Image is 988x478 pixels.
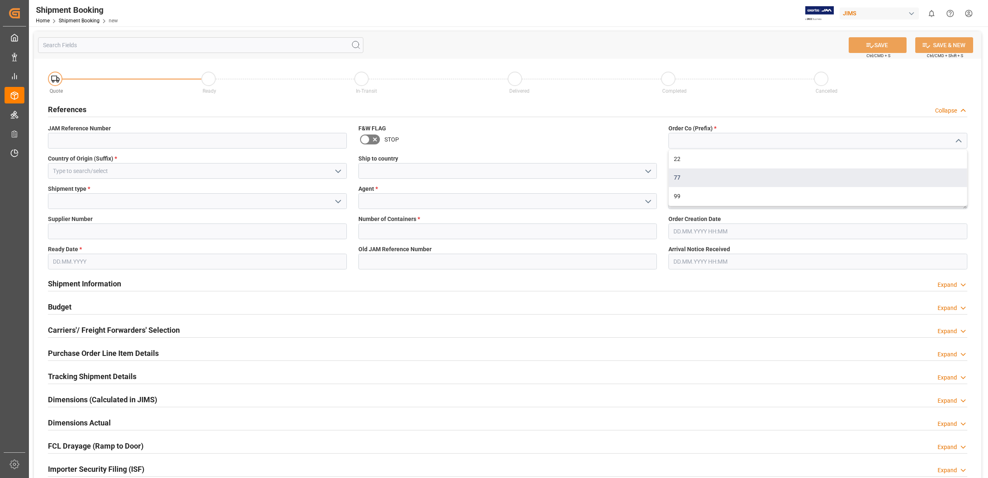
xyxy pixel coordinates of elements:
a: Shipment Booking [59,18,100,24]
h2: Shipment Information [48,278,121,289]
button: show 0 new notifications [922,4,941,23]
button: close menu [952,135,964,147]
span: Quote [50,88,63,94]
span: JAM Reference Number [48,124,111,133]
h2: Purchase Order Line Item Details [48,348,159,359]
h2: Importer Security Filing (ISF) [48,464,144,475]
h2: Tracking Shipment Details [48,371,136,382]
span: Order Creation Date [668,215,721,223]
h2: Budget [48,301,72,312]
div: 22 [669,150,967,168]
div: JIMS [840,7,919,19]
span: In-Transit [356,88,377,94]
a: Home [36,18,50,24]
div: Expand [938,420,957,428]
input: Type to search/select [48,163,347,179]
button: open menu [642,195,654,208]
button: SAVE & NEW [915,37,973,53]
span: Agent [358,185,378,193]
span: Completed [662,88,687,94]
input: DD.MM.YYYY HH:MM [668,223,967,239]
span: Ctrl/CMD + S [866,53,890,59]
div: Expand [938,396,957,405]
span: Supplier Number [48,215,93,223]
button: open menu [331,165,344,178]
span: Ready [203,88,216,94]
h2: References [48,104,86,115]
div: Expand [938,304,957,312]
div: Expand [938,350,957,359]
span: Ctrl/CMD + Shift + S [927,53,963,59]
h2: Carriers'/ Freight Forwarders' Selection [48,324,180,336]
img: Exertis%20JAM%20-%20Email%20Logo.jpg_1722504956.jpg [805,6,834,21]
h2: Dimensions Actual [48,417,111,428]
div: Collapse [935,106,957,115]
button: JIMS [840,5,922,21]
input: Search Fields [38,37,363,53]
div: Expand [938,443,957,452]
span: Ready Date [48,245,82,254]
span: F&W FLAG [358,124,386,133]
div: Expand [938,373,957,382]
input: DD.MM.YYYY HH:MM [668,254,967,269]
span: Old JAM Reference Number [358,245,432,254]
h2: Dimensions (Calculated in JIMS) [48,394,157,405]
span: STOP [384,135,399,144]
div: 99 [669,187,967,206]
span: Number of Containers [358,215,420,223]
h2: FCL Drayage (Ramp to Door) [48,440,143,452]
span: Ship to country [358,154,398,163]
button: Help Center [941,4,959,23]
span: Delivered [509,88,530,94]
button: SAVE [849,37,907,53]
span: Order Co (Prefix) [668,124,716,133]
input: DD.MM.YYYY [48,254,347,269]
span: Arrival Notice Received [668,245,730,254]
div: Expand [938,327,957,336]
div: Shipment Booking [36,4,118,16]
span: Shipment type [48,185,90,193]
span: Country of Origin (Suffix) [48,154,117,163]
div: 77 [669,168,967,187]
span: Cancelled [816,88,838,94]
div: Expand [938,281,957,289]
button: open menu [642,165,654,178]
div: Expand [938,466,957,475]
button: open menu [331,195,344,208]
